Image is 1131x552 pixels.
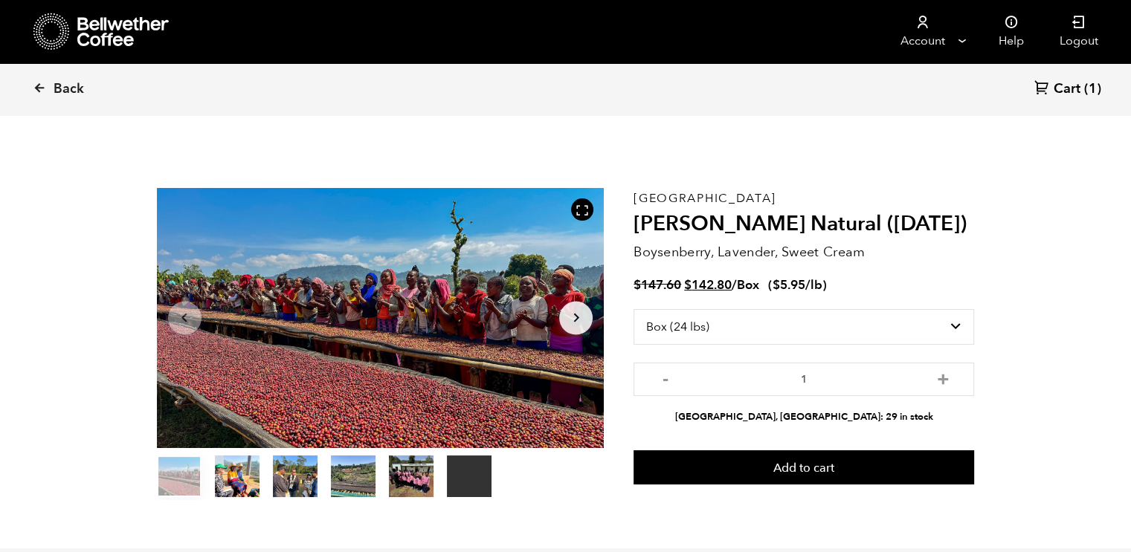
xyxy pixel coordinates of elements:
[447,455,492,497] video: Your browser does not support the video tag.
[634,276,681,293] bdi: 147.60
[773,276,805,293] bdi: 5.95
[656,370,674,385] button: -
[1054,80,1080,98] span: Cart
[634,242,974,262] p: Boysenberry, Lavender, Sweet Cream
[768,276,827,293] span: ( )
[634,450,974,484] button: Add to cart
[54,80,84,98] span: Back
[805,276,822,293] span: /lb
[737,276,759,293] span: Box
[1034,79,1101,100] a: Cart (1)
[773,276,780,293] span: $
[634,276,641,293] span: $
[684,276,732,293] bdi: 142.80
[1084,80,1101,98] span: (1)
[933,370,952,385] button: +
[634,212,974,237] h2: [PERSON_NAME] Natural ([DATE])
[634,410,974,424] li: [GEOGRAPHIC_DATA], [GEOGRAPHIC_DATA]: 29 in stock
[684,276,692,293] span: $
[732,276,737,293] span: /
